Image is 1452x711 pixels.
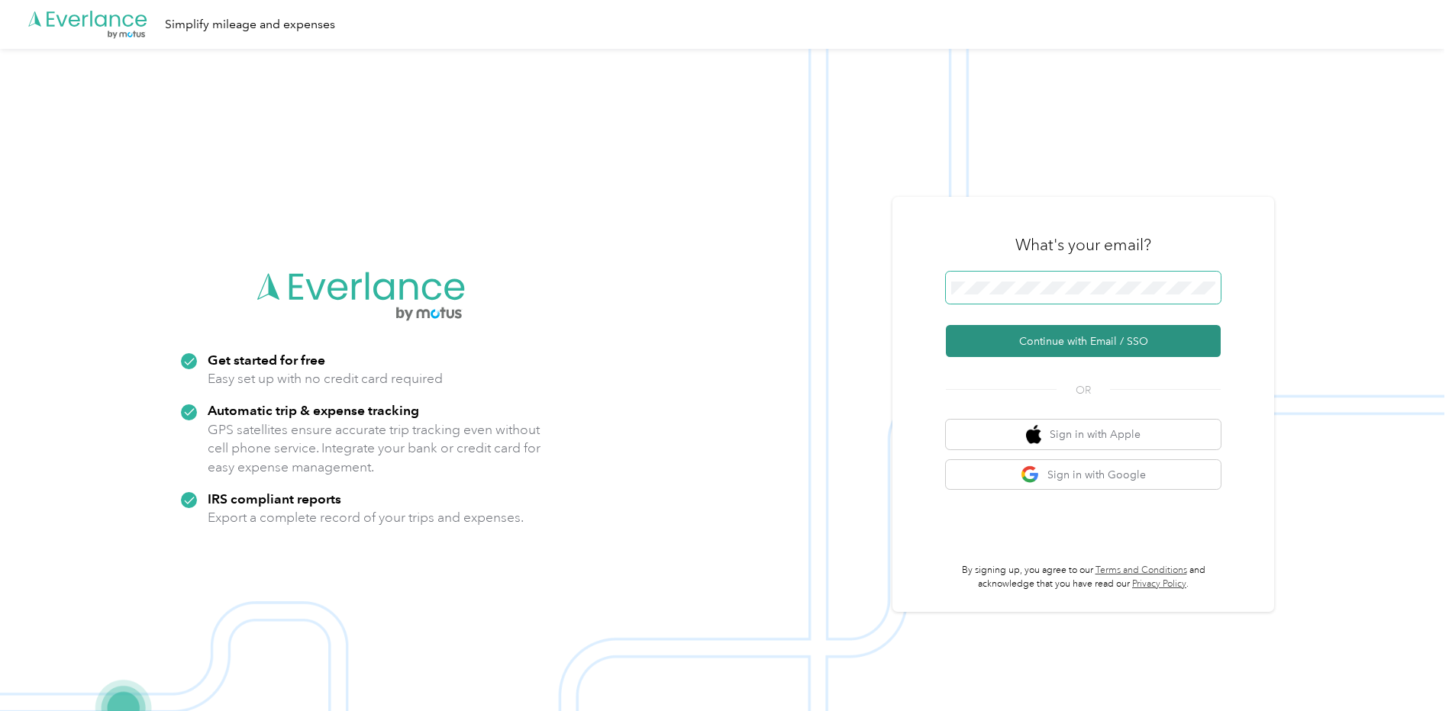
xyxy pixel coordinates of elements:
[1026,425,1041,444] img: apple logo
[1015,234,1151,256] h3: What's your email?
[208,420,541,477] p: GPS satellites ensure accurate trip tracking even without cell phone service. Integrate your bank...
[208,369,443,388] p: Easy set up with no credit card required
[946,420,1221,449] button: apple logoSign in with Apple
[208,508,524,527] p: Export a complete record of your trips and expenses.
[208,491,341,507] strong: IRS compliant reports
[946,564,1221,590] p: By signing up, you agree to our and acknowledge that you have read our .
[165,15,335,34] div: Simplify mileage and expenses
[946,325,1221,357] button: Continue with Email / SSO
[1057,382,1110,398] span: OR
[1021,465,1040,484] img: google logo
[1132,578,1186,590] a: Privacy Policy
[208,402,419,418] strong: Automatic trip & expense tracking
[208,352,325,368] strong: Get started for free
[946,460,1221,490] button: google logoSign in with Google
[1095,565,1187,576] a: Terms and Conditions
